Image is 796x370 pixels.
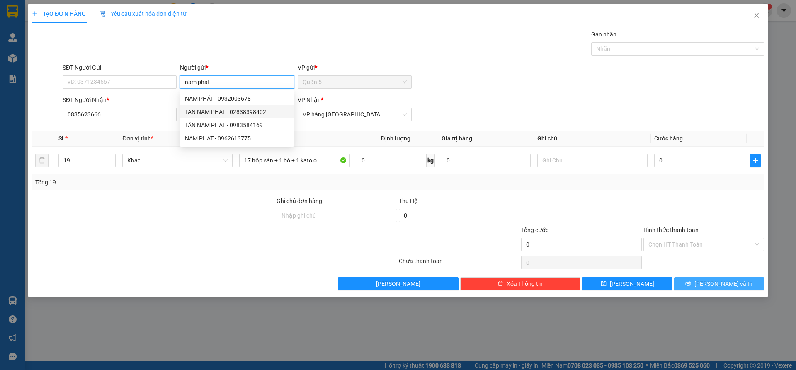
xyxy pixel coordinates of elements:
[674,277,764,290] button: printer[PERSON_NAME] và In
[460,277,581,290] button: deleteXóa Thông tin
[442,154,531,167] input: 0
[127,154,228,167] span: Khác
[534,131,651,147] th: Ghi chú
[303,76,407,88] span: Quận 5
[643,227,699,233] label: Hình thức thanh toán
[185,134,289,143] div: NAM PHÁT - 0962613775
[381,135,410,142] span: Định lượng
[71,37,155,48] div: 0792692528
[63,63,177,72] div: SĐT Người Gửi
[7,17,65,27] div: ANH THƯ
[35,178,307,187] div: Tổng: 19
[521,227,548,233] span: Tổng cước
[277,198,322,204] label: Ghi chú đơn hàng
[122,135,153,142] span: Đơn vị tính
[180,132,294,145] div: NAM PHÁT - 0962613775
[71,8,91,17] span: Nhận:
[753,12,760,19] span: close
[745,4,768,27] button: Close
[71,27,155,37] div: TRANG
[185,94,289,103] div: NAM PHÁT - 0932003678
[694,279,752,288] span: [PERSON_NAME] và In
[180,105,294,118] div: TÂN NAM PHÁT - 02838398402
[7,27,65,39] div: 0909459670
[32,11,38,17] span: plus
[398,256,520,271] div: Chưa thanh toán
[591,31,616,38] label: Gán nhãn
[180,63,294,72] div: Người gửi
[239,154,349,167] input: VD: Bàn, Ghế
[601,281,607,287] span: save
[180,118,294,132] div: TÂN NAM PHÁT - 0983584169
[63,95,177,104] div: SĐT Người Nhận
[7,7,65,17] div: Quận 5
[58,135,65,142] span: SL
[654,135,683,142] span: Cước hàng
[298,97,321,103] span: VP Nhận
[303,108,407,121] span: VP hàng Nha Trang
[180,92,294,105] div: NAM PHÁT - 0932003678
[99,10,187,17] span: Yêu cầu xuất hóa đơn điện tử
[32,10,86,17] span: TẠO ĐƠN HÀNG
[99,11,106,17] img: icon
[185,107,289,116] div: TÂN NAM PHÁT - 02838398402
[750,157,760,164] span: plus
[442,135,472,142] span: Giá trị hàng
[35,154,49,167] button: delete
[750,154,761,167] button: plus
[399,198,418,204] span: Thu Hộ
[685,281,691,287] span: printer
[70,53,100,62] span: Chưa thu
[277,209,397,222] input: Ghi chú đơn hàng
[507,279,543,288] span: Xóa Thông tin
[7,8,20,17] span: Gửi:
[338,277,459,290] button: [PERSON_NAME]
[71,7,155,27] div: VP hàng [GEOGRAPHIC_DATA]
[537,154,648,167] input: Ghi Chú
[376,279,420,288] span: [PERSON_NAME]
[427,154,435,167] span: kg
[582,277,672,290] button: save[PERSON_NAME]
[185,121,289,130] div: TÂN NAM PHÁT - 0983584169
[610,279,654,288] span: [PERSON_NAME]
[298,63,412,72] div: VP gửi
[498,281,503,287] span: delete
